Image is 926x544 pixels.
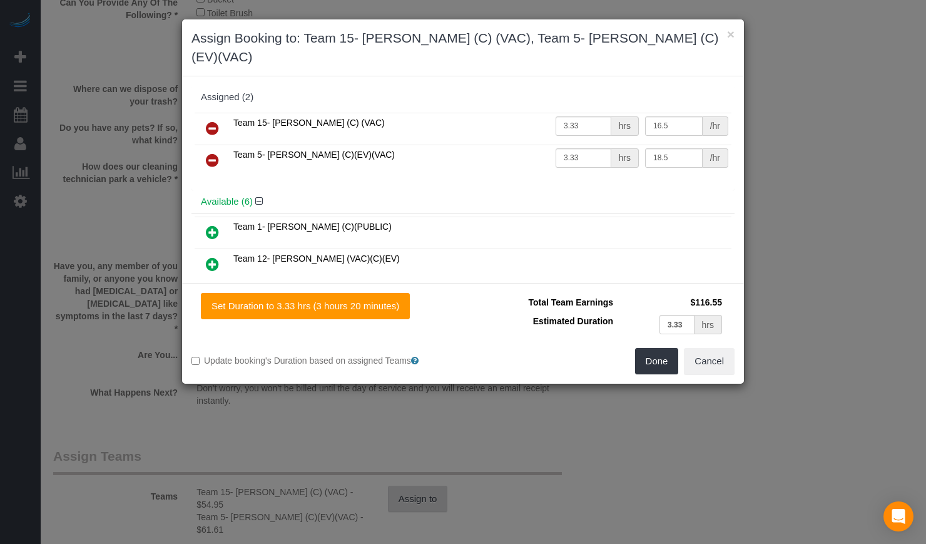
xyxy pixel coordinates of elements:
[201,293,410,319] button: Set Duration to 3.33 hrs (3 hours 20 minutes)
[191,354,454,367] label: Update booking's Duration based on assigned Teams
[703,116,728,136] div: /hr
[611,116,639,136] div: hrs
[694,315,722,334] div: hrs
[201,197,725,207] h4: Available (6)
[233,150,395,160] span: Team 5- [PERSON_NAME] (C)(EV)(VAC)
[233,254,400,264] span: Team 12- [PERSON_NAME] (VAC)(C)(EV)
[883,501,913,531] div: Open Intercom Messenger
[533,316,613,326] span: Estimated Duration
[191,357,200,365] input: Update booking's Duration based on assigned Teams
[703,148,728,168] div: /hr
[233,118,385,128] span: Team 15- [PERSON_NAME] (C) (VAC)
[611,148,639,168] div: hrs
[233,222,392,232] span: Team 1- [PERSON_NAME] (C)(PUBLIC)
[191,29,735,66] h3: Assign Booking to: Team 15- [PERSON_NAME] (C) (VAC), Team 5- [PERSON_NAME] (C)(EV)(VAC)
[727,28,735,41] button: ×
[635,348,679,374] button: Done
[684,348,735,374] button: Cancel
[616,293,725,312] td: $116.55
[472,293,616,312] td: Total Team Earnings
[201,92,725,103] div: Assigned (2)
